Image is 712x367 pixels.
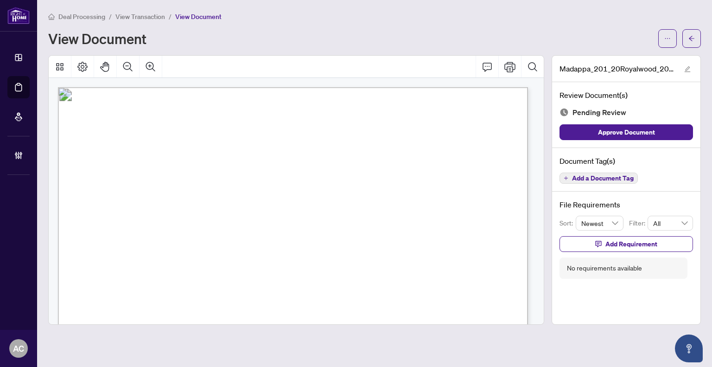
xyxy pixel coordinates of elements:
[605,237,657,251] span: Add Requirement
[13,342,24,355] span: AC
[559,108,569,117] img: Document Status
[169,11,172,22] li: /
[559,63,675,74] span: Madappa_201_20Royalwood_205_20-_20_28Ontario_29_20122_20-_20Mutual_20Release EXECUTED.pdf
[567,263,642,273] div: No requirements available
[564,176,568,180] span: plus
[115,13,165,21] span: View Transaction
[559,218,576,228] p: Sort:
[559,155,693,167] h4: Document Tag(s)
[559,124,693,140] button: Approve Document
[48,13,55,20] span: home
[572,106,626,119] span: Pending Review
[653,216,687,230] span: All
[572,175,634,181] span: Add a Document Tag
[559,199,693,210] h4: File Requirements
[598,125,655,140] span: Approve Document
[559,173,638,184] button: Add a Document Tag
[581,216,618,230] span: Newest
[48,31,146,46] h1: View Document
[684,66,691,72] span: edit
[629,218,648,228] p: Filter:
[664,35,671,42] span: ellipsis
[675,335,703,362] button: Open asap
[109,11,112,22] li: /
[175,13,222,21] span: View Document
[688,35,695,42] span: arrow-left
[559,90,693,101] h4: Review Document(s)
[559,236,693,252] button: Add Requirement
[7,7,30,24] img: logo
[58,13,105,21] span: Deal Processing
